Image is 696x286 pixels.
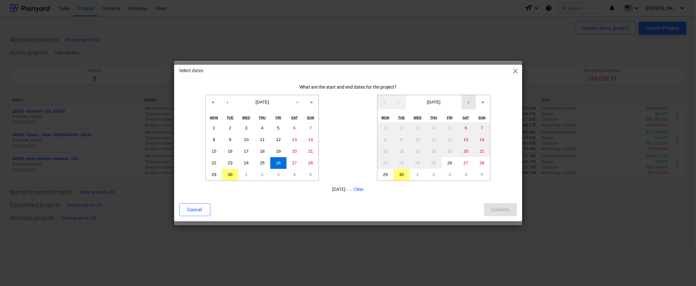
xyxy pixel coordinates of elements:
abbr: September 5, 2025 [449,126,451,130]
button: September 24, 2025 [238,157,254,169]
button: September 19, 2025 [270,146,286,157]
abbr: October 3, 2025 [449,172,451,177]
abbr: September 24, 2025 [415,160,420,165]
button: September 11, 2025 [254,134,270,146]
abbr: September 3, 2025 [245,126,247,130]
abbr: September 20, 2025 [292,149,297,154]
button: September 4, 2025 [426,122,442,134]
button: September 27, 2025 [458,157,474,169]
span: close [512,67,520,75]
button: September 10, 2025 [238,134,254,146]
abbr: September 20, 2025 [464,149,468,154]
abbr: September 9, 2025 [400,137,403,142]
button: « [377,95,392,109]
button: September 18, 2025 [254,146,270,157]
button: September 26, 2025 [442,157,458,169]
button: September 25, 2025 [426,157,442,169]
button: September 8, 2025 [377,134,394,146]
button: September 6, 2025 [458,122,474,134]
span: [DATE] [255,100,269,104]
abbr: September 16, 2025 [228,149,232,154]
abbr: September 8, 2025 [384,137,387,142]
button: › [290,95,304,109]
button: September 21, 2025 [302,146,319,157]
abbr: September 4, 2025 [432,126,435,130]
abbr: October 1, 2025 [416,172,419,177]
abbr: Friday [447,116,453,120]
abbr: September 22, 2025 [383,160,388,165]
abbr: Monday [381,116,389,120]
abbr: Thursday [259,116,266,120]
abbr: September 30, 2025 [399,172,404,177]
abbr: October 2, 2025 [432,172,435,177]
abbr: September 28, 2025 [308,160,313,165]
button: September 11, 2025 [426,134,442,146]
abbr: September 29, 2025 [212,172,217,177]
button: September 8, 2025 [206,134,222,146]
button: September 9, 2025 [393,134,410,146]
button: September 21, 2025 [474,146,490,157]
button: September 30, 2025 [222,169,238,181]
button: › [462,95,476,109]
abbr: September 14, 2025 [479,137,484,142]
button: September 28, 2025 [474,157,490,169]
button: September 12, 2025 [270,134,286,146]
abbr: September 1, 2025 [384,126,387,130]
abbr: September 8, 2025 [213,137,215,142]
abbr: September 14, 2025 [308,137,313,142]
button: September 22, 2025 [206,157,222,169]
button: October 1, 2025 [238,169,254,181]
abbr: September 5, 2025 [277,126,279,130]
abbr: September 6, 2025 [465,126,467,130]
button: September 1, 2025 [377,122,394,134]
button: September 6, 2025 [286,122,303,134]
button: ‹ [392,95,406,109]
button: September 22, 2025 [377,157,394,169]
abbr: September 27, 2025 [464,160,468,165]
abbr: September 17, 2025 [244,149,249,154]
abbr: September 25, 2025 [431,160,436,165]
abbr: September 17, 2025 [415,149,420,154]
abbr: Sunday [307,116,314,120]
abbr: Wednesday [414,116,422,120]
iframe: Chat Widget [664,255,696,286]
abbr: September 2, 2025 [400,126,403,130]
button: [DATE] [234,95,290,109]
button: September 15, 2025 [206,146,222,157]
button: ‹ [220,95,234,109]
abbr: October 3, 2025 [277,172,279,177]
abbr: Tuesday [398,116,405,120]
abbr: September 15, 2025 [383,149,388,154]
button: September 3, 2025 [238,122,254,134]
button: September 29, 2025 [377,169,394,181]
button: October 3, 2025 [270,169,286,181]
button: September 23, 2025 [222,157,238,169]
button: September 1, 2025 [206,122,222,134]
abbr: September 11, 2025 [260,137,265,142]
button: September 7, 2025 [474,122,490,134]
button: September 9, 2025 [222,134,238,146]
button: October 1, 2025 [410,169,426,181]
abbr: Wednesday [242,116,250,120]
button: » [304,95,319,109]
button: September 13, 2025 [286,134,303,146]
div: Cancel [187,205,202,214]
abbr: September 30, 2025 [228,172,232,177]
abbr: Monday [210,116,218,120]
abbr: September 6, 2025 [293,126,296,130]
button: September 26, 2025 [270,157,286,169]
button: [DATE] [406,95,462,109]
abbr: September 10, 2025 [244,137,249,142]
abbr: Thursday [430,116,437,120]
button: September 17, 2025 [410,146,426,157]
button: October 5, 2025 [474,169,490,181]
button: October 5, 2025 [302,169,319,181]
button: September 18, 2025 [426,146,442,157]
abbr: September 12, 2025 [276,137,281,142]
abbr: September 7, 2025 [481,126,483,130]
button: September 15, 2025 [377,146,394,157]
button: September 30, 2025 [393,169,410,181]
abbr: September 13, 2025 [292,137,297,142]
p: Select dates [179,67,204,74]
abbr: September 26, 2025 [276,160,281,165]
